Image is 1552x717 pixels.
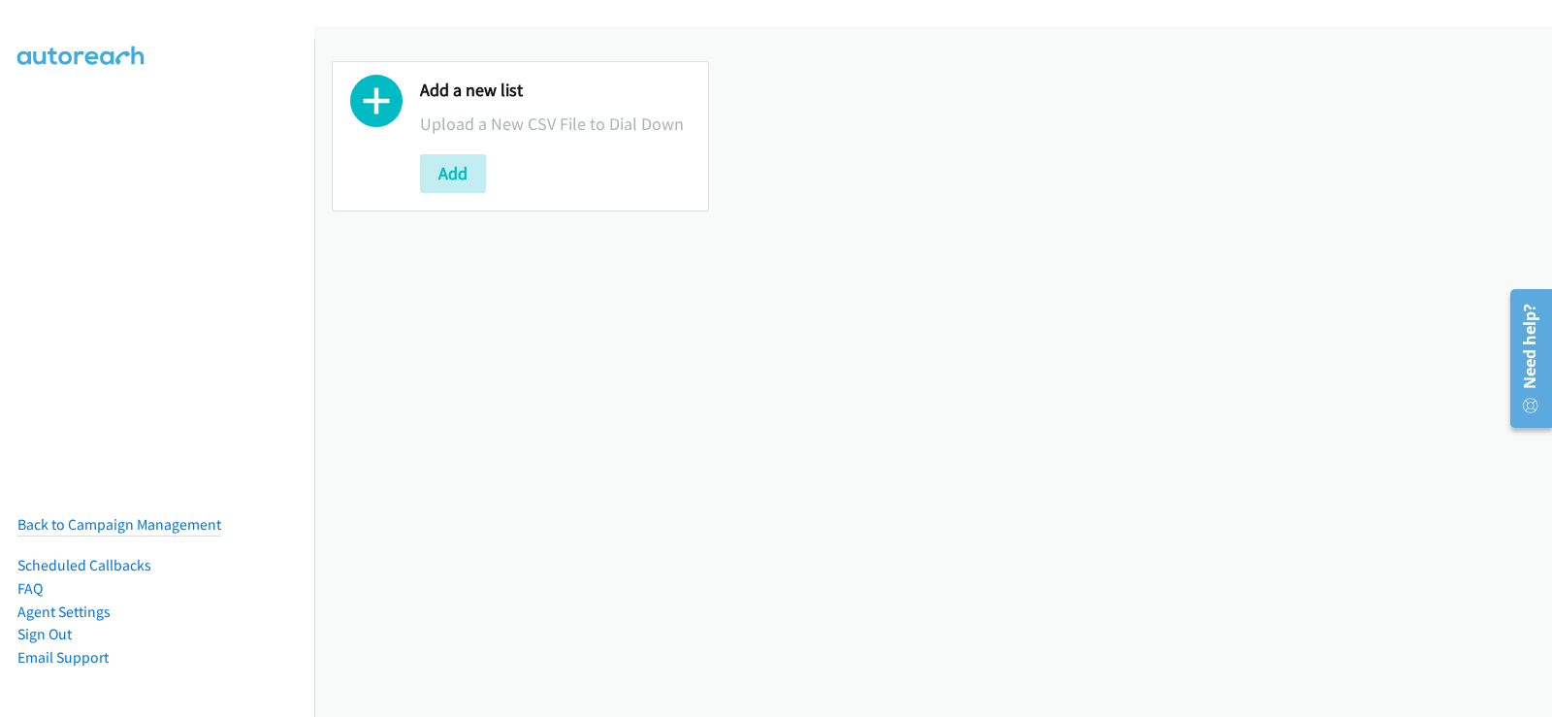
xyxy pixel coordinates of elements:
[17,603,111,621] a: Agent Settings
[420,80,691,102] h2: Add a new list
[420,154,486,193] button: Add
[17,556,151,574] a: Scheduled Callbacks
[17,625,72,643] a: Sign Out
[17,515,221,534] a: Back to Campaign Management
[17,648,109,667] a: Email Support
[17,579,43,598] a: FAQ
[1496,281,1552,436] iframe: Resource Center
[420,111,691,137] p: Upload a New CSV File to Dial Down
